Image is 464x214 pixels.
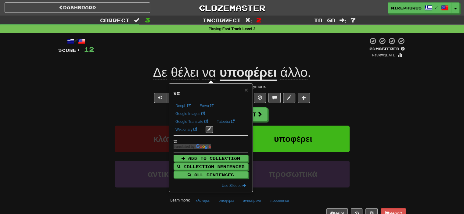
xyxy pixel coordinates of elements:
button: All Sentences [174,171,248,178]
span: Correct [100,17,130,23]
button: προσωπικά [267,196,292,205]
span: 3 [145,16,150,23]
button: αντικείμενο [115,161,228,187]
strong: Fast Track Level 2 [222,27,256,31]
a: Dashboard [5,2,150,13]
small: Review: [DATE] [372,53,396,57]
img: Color short [174,144,211,149]
span: . [277,65,311,80]
span: θέλει [171,65,199,80]
button: υποφέρει [215,196,237,205]
button: Ignore sentence (alt+i) [254,93,266,103]
span: : [340,18,346,23]
span: 12 [84,45,94,53]
small: Learn more: [171,198,190,202]
button: Discuss sentence (alt+u) [268,93,281,103]
button: αντικείμενο [239,196,264,205]
a: Tatoeba [215,118,236,125]
a: Forvo [198,102,215,109]
a: Google Images [174,110,207,117]
div: / [58,37,94,45]
button: Add to Collection [174,155,248,162]
span: : [134,18,141,23]
u: υποφέρει [220,65,277,81]
button: Close [244,87,248,93]
div: Mastered [368,46,406,52]
button: Add to collection (alt+a) [298,93,310,103]
span: Δε [153,65,167,80]
span: / [435,5,438,9]
button: ½ [166,93,178,103]
span: προσωπικά [269,169,317,179]
a: DeepL [174,102,192,109]
button: Play sentence audio (ctl+space) [154,93,166,103]
span: Nikephoros [391,5,422,11]
button: προσωπικά [237,161,350,187]
span: × [244,86,248,93]
span: αντικείμενο [148,169,194,179]
span: Incorrect [203,17,241,23]
a: Wiktionary [174,126,199,133]
a: Nikephoros / [388,2,452,13]
span: υποφέρει [274,134,312,144]
span: άλλο [280,65,308,80]
a: Google Translate [174,118,210,125]
div: She doesn't want to suffer anymore. [58,84,406,90]
div: Text-to-speech controls [153,93,178,103]
button: κλάπηκε [192,196,213,205]
button: Edit sentence (alt+d) [283,93,295,103]
a: Clozemaster [159,2,305,13]
button: υποφέρει [237,126,350,152]
button: Collection Sentences [174,163,248,170]
button: Use Slideout [220,182,248,189]
span: : [245,18,252,23]
span: 0 % [369,46,376,51]
div: to [174,138,248,144]
strong: να [174,90,180,96]
span: 2 [256,16,261,23]
button: κλάπηκε [115,126,228,152]
span: να [202,65,216,80]
span: To go [314,17,335,23]
span: κλάπηκε [153,134,189,144]
span: 7 [351,16,356,23]
button: edit links [206,126,213,133]
span: Score: [58,48,80,53]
